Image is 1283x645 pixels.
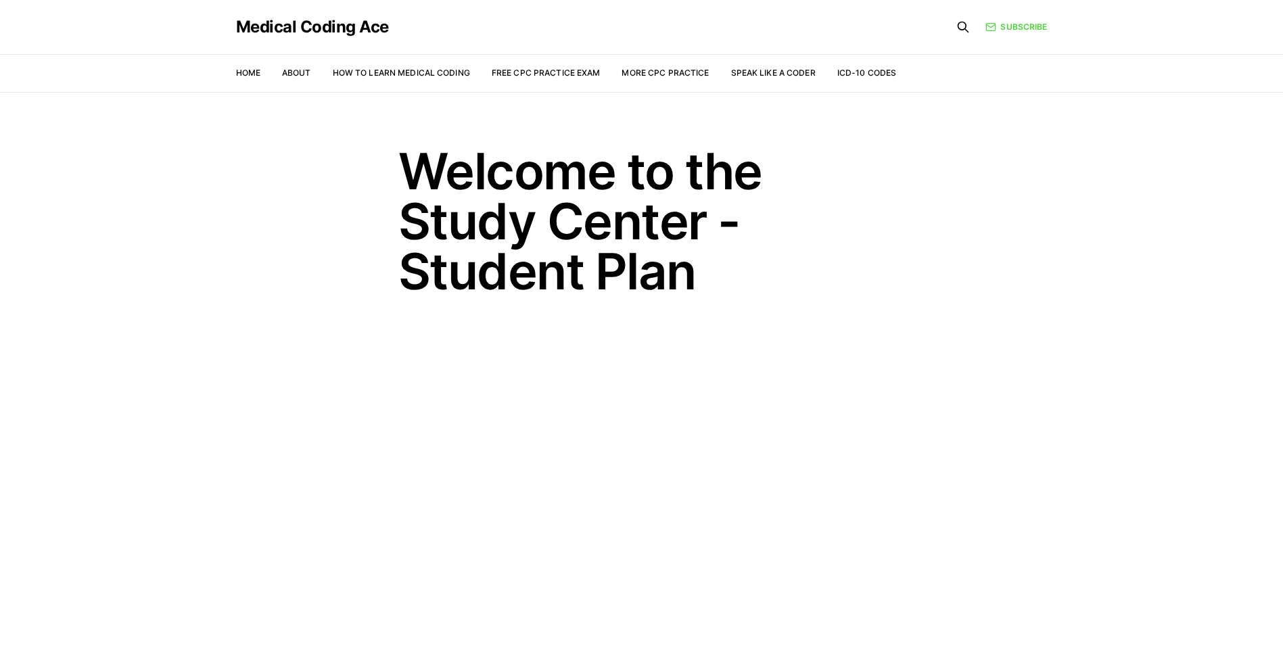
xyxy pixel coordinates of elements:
[837,68,896,78] a: ICD-10 Codes
[282,68,311,78] a: About
[622,68,709,78] a: More CPC Practice
[985,21,1047,33] a: Subscribe
[398,146,885,296] h1: Welcome to the Study Center - Student Plan
[731,68,816,78] a: Speak Like a Coder
[333,68,470,78] a: How to Learn Medical Coding
[492,68,601,78] a: Free CPC Practice Exam
[236,68,260,78] a: Home
[236,19,389,35] a: Medical Coding Ace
